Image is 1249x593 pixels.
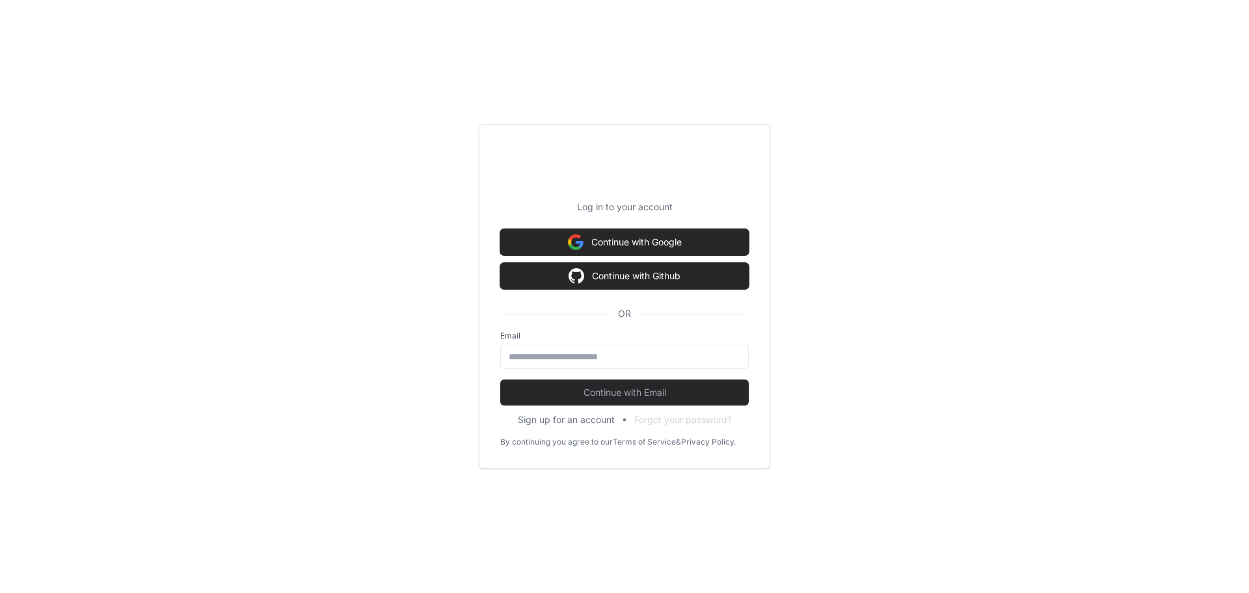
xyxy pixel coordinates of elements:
p: Log in to your account [500,200,749,214]
button: Sign up for an account [518,413,615,426]
a: Privacy Policy. [681,437,736,447]
span: OR [613,307,636,320]
button: Continue with Github [500,263,749,289]
img: Sign in with google [569,263,584,289]
div: & [676,437,681,447]
img: Sign in with google [568,229,584,255]
a: Terms of Service [613,437,676,447]
label: Email [500,331,749,341]
button: Forgot your password? [634,413,732,426]
button: Continue with Email [500,379,749,406]
div: By continuing you agree to our [500,437,613,447]
span: Continue with Email [500,386,749,399]
button: Continue with Google [500,229,749,255]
